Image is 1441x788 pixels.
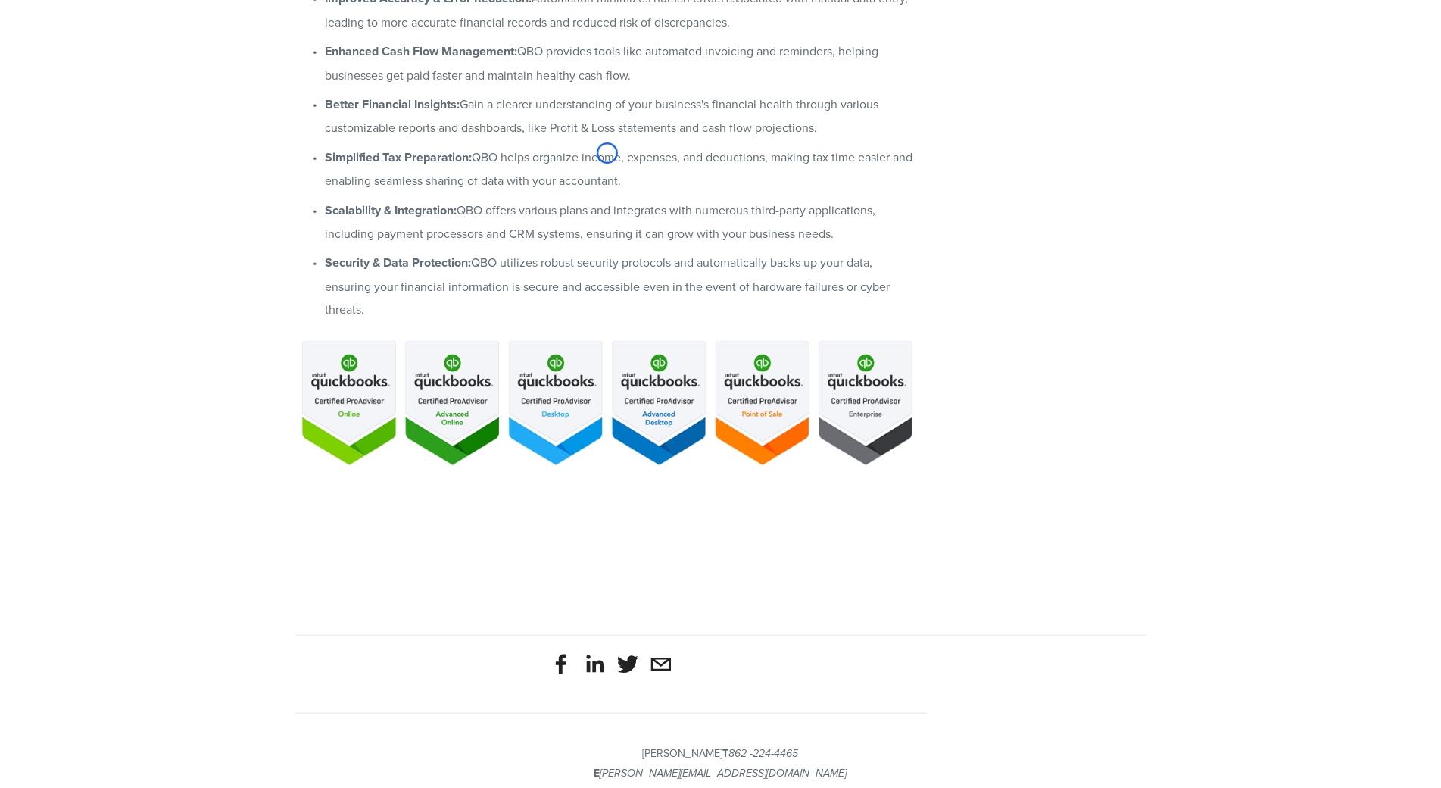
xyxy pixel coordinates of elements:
[326,149,473,166] strong: Simplified Tax Preparation:
[326,92,919,139] p: Gain a clearer understanding of your business's financial health through various customizable rep...
[326,95,460,113] strong: Better Financial Insights:
[326,39,919,86] p: QBO provides tools like automated invoicing and reminders, helping businesses get paid faster and...
[295,744,1146,783] p: [PERSON_NAME]
[551,654,572,675] a: Joshua Klar
[584,654,605,675] a: Joshua Klar
[326,202,457,219] strong: Scalability & Integration:
[729,748,799,760] em: 862 -224-4465
[326,42,518,60] strong: Enhanced Cash Flow Management:
[600,768,847,780] em: [PERSON_NAME][EMAIL_ADDRESS][DOMAIN_NAME]
[650,654,672,675] a: Joshua@FinancialF.com
[326,251,919,321] p: QBO utilizes robust security protocols and automatically backs up your data, ensuring your financ...
[326,254,472,271] strong: Security & Data Protection:
[723,746,729,761] strong: T
[594,765,600,780] strong: E
[326,199,919,245] p: QBO offers various plans and integrates with numerous third-party applications, including payment...
[617,654,638,675] a: Financial Fitness
[326,145,919,192] p: QBO helps organize income, expenses, and deductions, making tax time easier and enabling seamless...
